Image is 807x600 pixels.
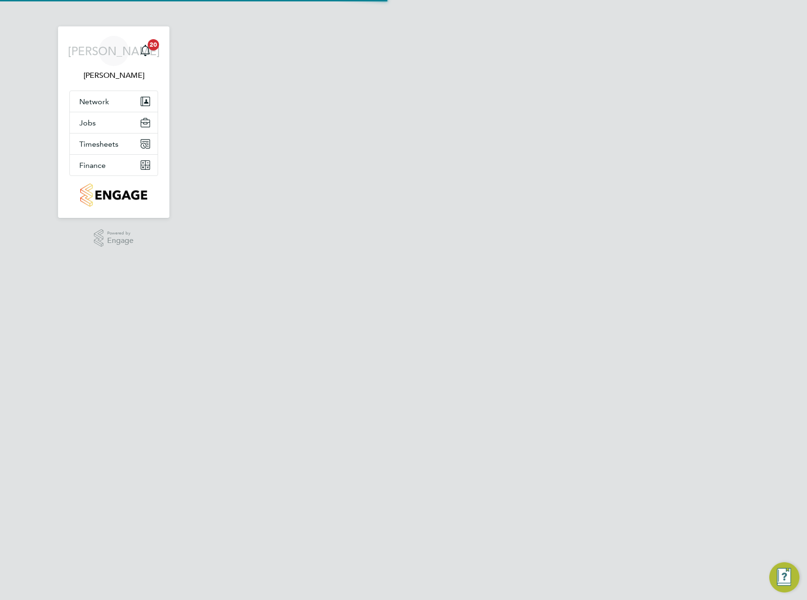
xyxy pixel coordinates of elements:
[80,183,147,207] img: countryside-properties-logo-retina.png
[69,36,158,81] a: [PERSON_NAME][PERSON_NAME]
[79,118,96,127] span: Jobs
[148,39,159,50] span: 20
[79,161,106,170] span: Finance
[70,155,158,175] button: Finance
[107,229,134,237] span: Powered by
[136,36,155,66] a: 20
[94,229,134,247] a: Powered byEngage
[69,183,158,207] a: Go to home page
[69,70,158,81] span: James Archer
[68,45,160,57] span: [PERSON_NAME]
[107,237,134,245] span: Engage
[79,97,109,106] span: Network
[769,562,799,592] button: Engage Resource Center
[70,133,158,154] button: Timesheets
[70,112,158,133] button: Jobs
[79,140,118,149] span: Timesheets
[70,91,158,112] button: Network
[58,26,169,218] nav: Main navigation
